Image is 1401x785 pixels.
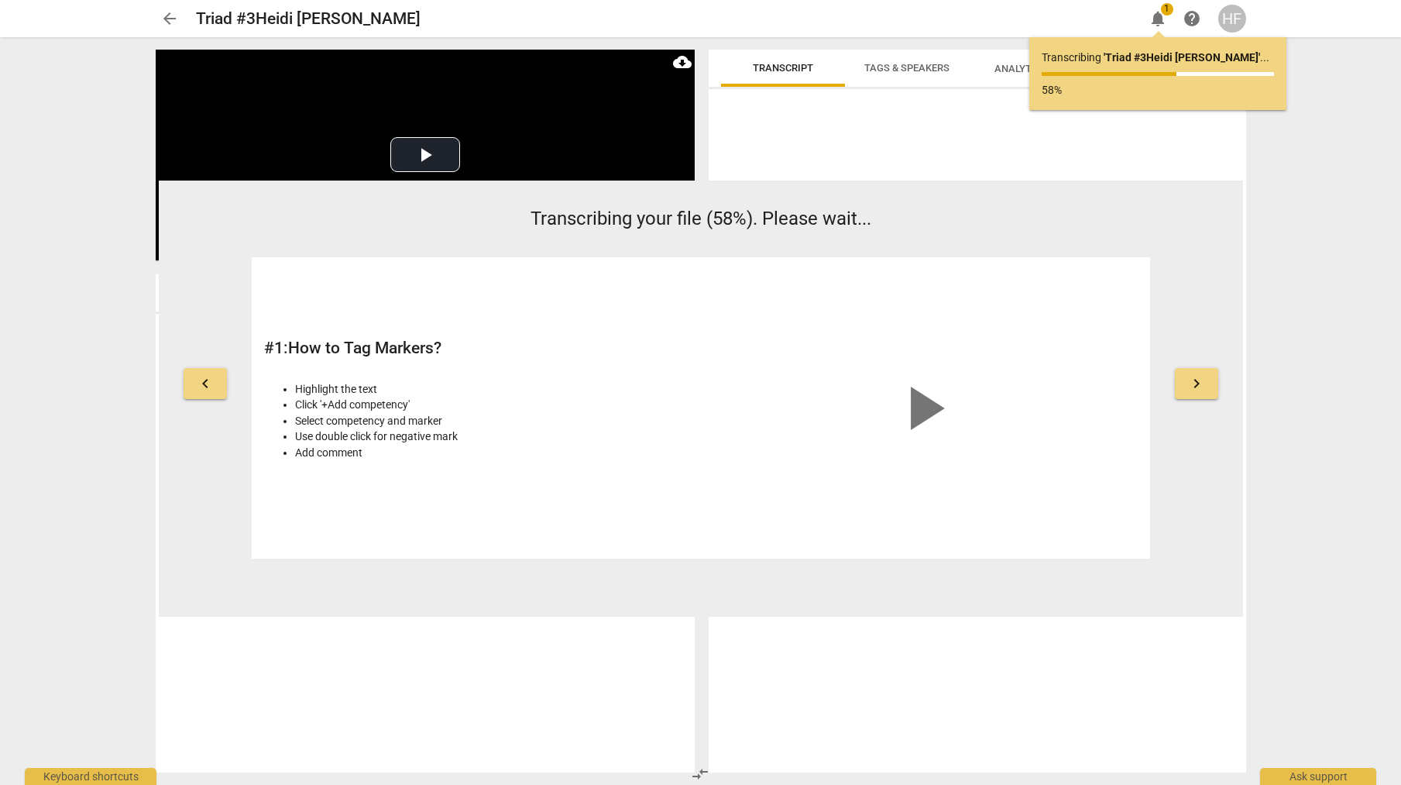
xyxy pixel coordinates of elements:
li: Add comment [295,445,692,461]
button: Notifications [1144,5,1172,33]
p: 58% [1042,82,1274,98]
li: Highlight the text [295,381,692,398]
span: help [1183,9,1201,28]
span: play_arrow [886,371,960,446]
h2: Triad #3Heidi [PERSON_NAME] [196,9,421,29]
span: Transcribing your file (58%). Please wait... [531,208,871,229]
span: Transcript [753,62,813,74]
span: Tags & Speakers [864,62,949,74]
div: Keyboard shortcuts [25,768,156,785]
a: Help [1178,5,1206,33]
span: Analytics [994,63,1066,74]
span: 1 [1161,3,1173,15]
span: compare_arrows [691,765,709,783]
h2: # 1 : How to Tag Markers? [264,339,692,358]
button: HF [1218,5,1246,33]
li: Select competency and marker [295,413,692,429]
li: Use double click for negative mark [295,429,692,445]
span: keyboard_arrow_right [1187,374,1206,393]
p: Transcribing ... [1042,50,1274,66]
b: ' Triad #3Heidi [PERSON_NAME] ' [1104,51,1260,64]
div: Ask support [1260,768,1376,785]
li: Click '+Add competency' [295,397,692,413]
span: notifications [1149,9,1167,28]
span: arrow_back [160,9,179,28]
span: cloud_download [673,53,692,71]
span: keyboard_arrow_left [196,374,215,393]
